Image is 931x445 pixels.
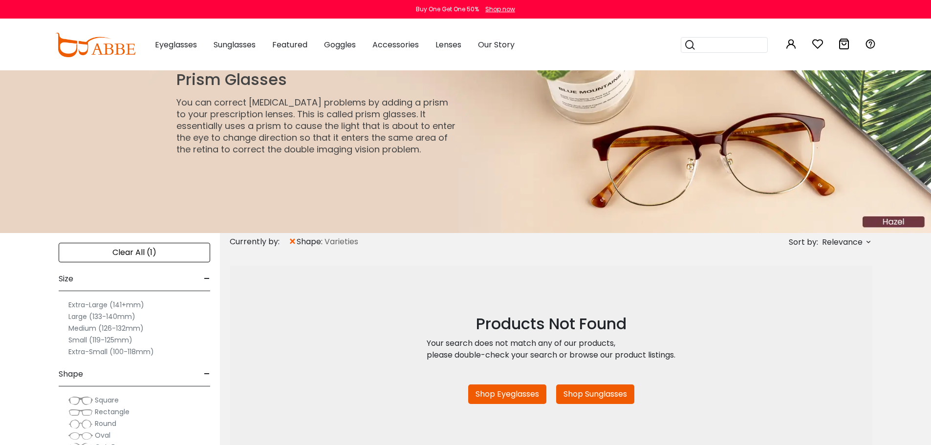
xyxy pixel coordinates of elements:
[427,349,675,361] div: please double-check your search or browse our product listings.
[155,39,197,50] span: Eyeglasses
[68,299,144,311] label: Extra-Large (141+mm)
[230,233,288,251] div: Currently by:
[468,384,546,404] a: Shop Eyeglasses
[55,33,135,57] img: abbeglasses.com
[480,5,515,13] a: Shop now
[478,39,515,50] span: Our Story
[204,267,210,291] span: -
[95,407,130,417] span: Rectangle
[204,362,210,386] span: -
[59,362,83,386] span: Shape
[68,334,132,346] label: Small (119-125mm)
[68,346,154,358] label: Extra-Small (100-118mm)
[149,70,931,233] img: 1648191684590.jpg
[68,396,93,405] img: Square.png
[176,97,458,155] p: You can correct [MEDICAL_DATA] problems by adding a prism to your prescription lenses. This is ca...
[324,39,356,50] span: Goggles
[427,338,675,349] div: Your search does not match any of our products,
[214,39,256,50] span: Sunglasses
[288,233,297,251] span: ×
[68,311,135,322] label: Large (133-140mm)
[272,39,307,50] span: Featured
[822,233,863,251] span: Relevance
[435,39,461,50] span: Lenses
[556,384,634,404] a: Shop Sunglasses
[68,322,144,334] label: Medium (126-132mm)
[95,395,119,405] span: Square
[416,5,479,14] div: Buy One Get One 50%
[59,267,73,291] span: Size
[95,419,116,428] span: Round
[176,70,458,89] h1: Prism Glasses
[427,315,675,333] h2: Products Not Found
[325,236,358,248] span: Varieties
[485,5,515,14] div: Shop now
[59,243,210,262] div: Clear All (1)
[68,419,93,429] img: Round.png
[95,430,110,440] span: Oval
[68,431,93,441] img: Oval.png
[68,407,93,417] img: Rectangle.png
[372,39,419,50] span: Accessories
[789,236,818,248] span: Sort by:
[297,236,325,248] span: shape:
